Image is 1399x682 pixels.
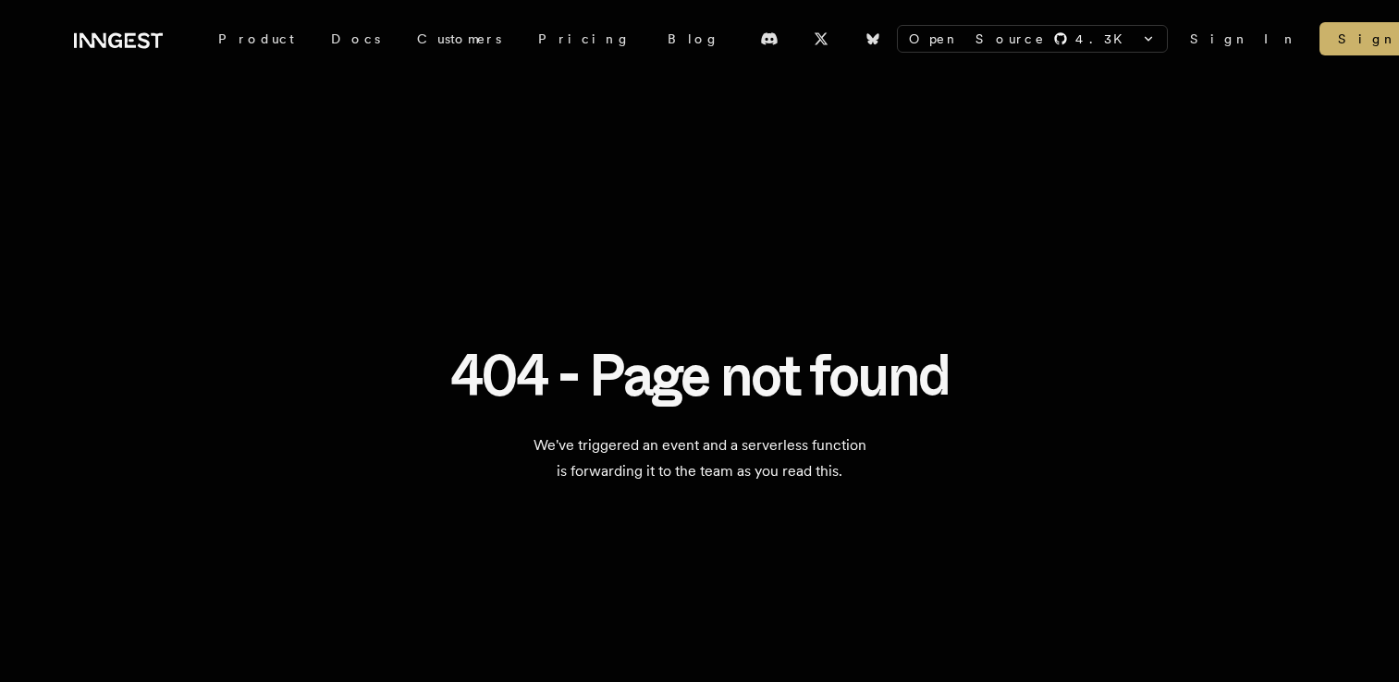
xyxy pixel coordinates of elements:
[399,22,520,55] a: Customers
[749,24,790,54] a: Discord
[649,22,738,55] a: Blog
[313,22,399,55] a: Docs
[200,22,313,55] div: Product
[520,22,649,55] a: Pricing
[434,432,966,484] p: We've triggered an event and a serverless function is forwarding it to the team as you read this.
[450,344,950,407] h1: 404 - Page not found
[909,30,1046,48] span: Open Source
[853,24,893,54] a: Bluesky
[1190,30,1297,48] a: Sign In
[1075,30,1134,48] span: 4.3 K
[801,24,841,54] a: X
